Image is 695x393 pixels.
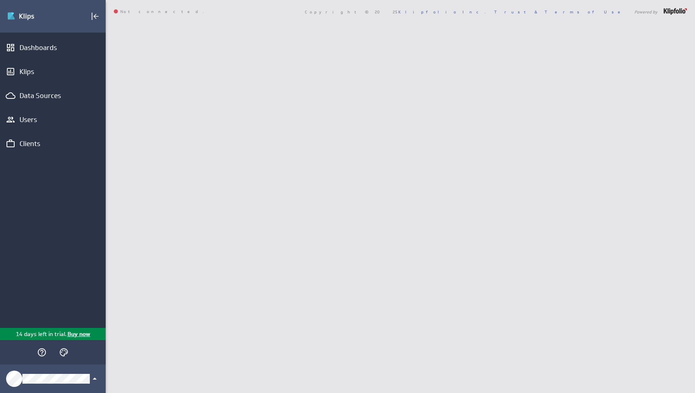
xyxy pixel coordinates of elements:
div: Users [20,115,86,124]
p: 14 days left in trial. [16,330,67,338]
a: Trust & Terms of Use [494,9,626,15]
div: Themes [57,345,71,359]
img: logo-footer.png [664,8,687,15]
div: Go to Dashboards [7,10,64,23]
div: Dashboards [20,43,86,52]
span: Copyright © 2025 [305,10,486,14]
img: Klipfolio klips logo [7,10,64,23]
div: Collapse [88,9,102,23]
span: Not connected. [114,9,204,14]
div: Help [35,345,49,359]
div: Data Sources [20,91,86,100]
a: Klipfolio Inc. [398,9,486,15]
svg: Themes [59,347,69,357]
span: Powered by [634,10,658,14]
div: Klips [20,67,86,76]
div: Clients [20,139,86,148]
p: Buy now [67,330,90,338]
